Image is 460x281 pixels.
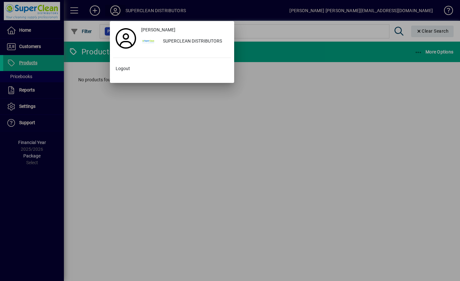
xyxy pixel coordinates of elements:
[116,65,130,72] span: Logout
[139,36,231,47] button: SUPERCLEAN DISTRIBUTORS
[113,63,231,75] button: Logout
[158,36,231,47] div: SUPERCLEAN DISTRIBUTORS
[141,27,175,33] span: [PERSON_NAME]
[139,24,231,36] a: [PERSON_NAME]
[113,33,139,44] a: Profile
